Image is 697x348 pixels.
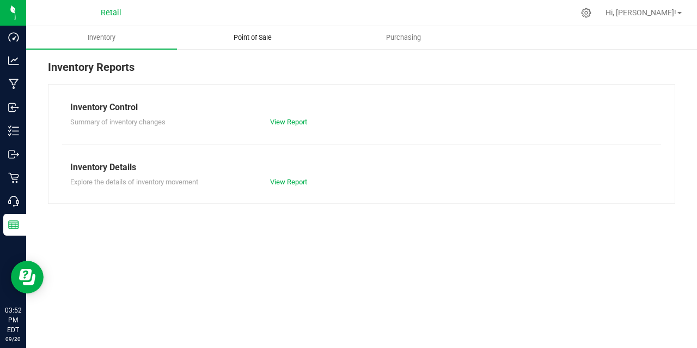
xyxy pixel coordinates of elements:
inline-svg: Reports [8,219,19,230]
inline-svg: Call Center [8,196,19,207]
p: 09/20 [5,335,21,343]
a: View Report [270,178,307,186]
div: Inventory Reports [48,59,675,84]
span: Hi, [PERSON_NAME]! [606,8,676,17]
inline-svg: Retail [8,172,19,183]
inline-svg: Inventory [8,125,19,136]
span: Inventory [73,33,130,43]
span: Summary of inventory changes [70,118,166,126]
inline-svg: Outbound [8,149,19,160]
div: Inventory Details [70,161,653,174]
div: Manage settings [579,8,593,18]
div: Inventory Control [70,101,653,114]
span: Point of Sale [219,33,286,43]
a: View Report [270,118,307,126]
a: Purchasing [328,26,479,49]
span: Explore the details of inventory movement [70,178,198,186]
a: Inventory [26,26,177,49]
iframe: Resource center [11,261,44,293]
inline-svg: Analytics [8,55,19,66]
span: Purchasing [371,33,436,43]
span: Retail [101,8,121,17]
inline-svg: Inbound [8,102,19,113]
p: 03:52 PM EDT [5,305,21,335]
inline-svg: Manufacturing [8,79,19,89]
inline-svg: Dashboard [8,32,19,43]
a: Point of Sale [177,26,328,49]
